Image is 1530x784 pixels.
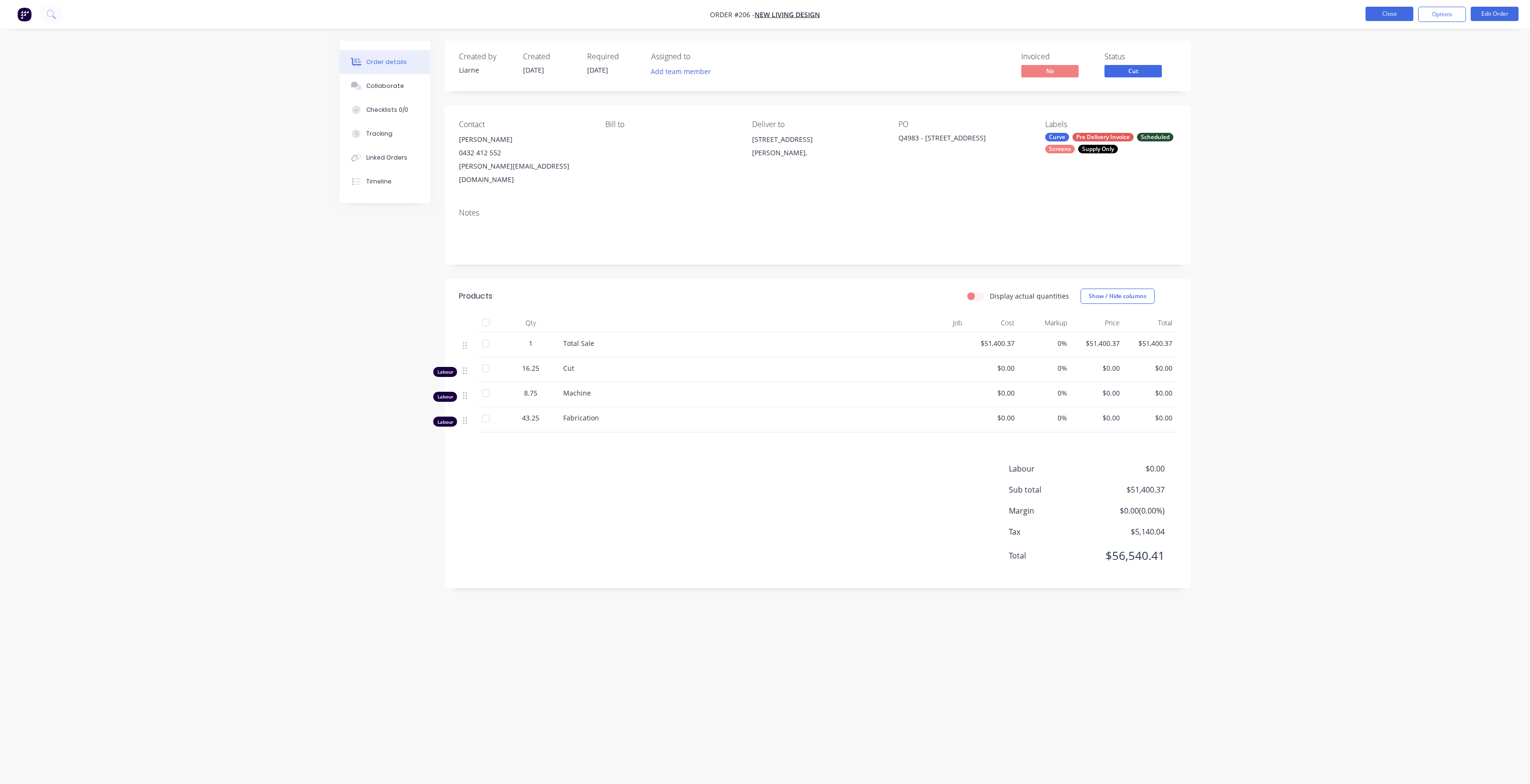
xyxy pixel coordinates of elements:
div: Job [894,313,966,333]
span: 16.25 [522,363,539,373]
span: Sub total [1009,484,1094,495]
span: $0.00 [1075,413,1120,423]
span: No [1021,65,1079,77]
button: Collaborate [339,74,430,98]
span: $51,400.37 [1094,484,1165,495]
div: Assigned to [651,52,747,61]
span: 8.75 [524,388,537,398]
span: [DATE] [587,65,608,75]
div: Scheduled [1137,133,1173,141]
div: Labour [433,417,457,427]
div: Price [1071,313,1124,333]
span: Machine [563,388,591,397]
span: $0.00 [1094,463,1165,474]
button: Add team member [651,65,716,78]
div: Contact [459,120,590,129]
span: Labour [1009,463,1094,474]
div: Status [1104,52,1176,61]
a: New Living Design [754,10,820,19]
span: $51,400.37 [970,338,1015,348]
span: $0.00 [1127,388,1172,398]
img: Factory [17,7,32,21]
div: 0432 412 552 [459,146,590,160]
button: Show / Hide columns [1081,289,1155,304]
div: Checklists 0/0 [366,106,408,114]
div: Bill to [605,120,736,129]
div: Notes [459,208,1176,217]
span: 0% [1022,413,1067,423]
div: Total [1124,313,1176,333]
span: $0.00 [970,363,1015,373]
span: Total Sale [563,339,594,348]
div: Qty [502,313,559,333]
button: Checklists 0/0 [339,98,430,122]
div: Required [587,52,640,61]
div: Products [459,290,492,302]
span: $56,540.41 [1094,547,1165,564]
span: Cut [1104,65,1162,77]
div: Created by [459,52,512,61]
div: [STREET_ADDRESS][PERSON_NAME], [752,133,883,163]
span: $51,400.37 [1075,338,1120,348]
span: $0.00 ( 0.00 %) [1094,505,1165,516]
div: Labour [433,367,457,377]
div: Q4983 - [STREET_ADDRESS] [898,133,1018,146]
div: Order details [366,58,407,66]
div: [PERSON_NAME]0432 412 552[PERSON_NAME][EMAIL_ADDRESS][DOMAIN_NAME] [459,133,590,186]
span: Order #206 - [710,10,754,19]
span: $0.00 [1075,388,1120,398]
span: $0.00 [1127,413,1172,423]
div: Supply Only [1078,145,1118,153]
div: [STREET_ADDRESS] [752,133,883,146]
button: Add team member [646,65,716,78]
div: Curve [1045,133,1069,141]
button: Linked Orders [339,146,430,170]
span: 43.25 [522,413,539,423]
div: Labour [433,392,457,402]
span: [DATE] [523,65,544,75]
div: Liarne [459,65,512,75]
div: Deliver to [752,120,883,129]
button: Close [1366,7,1413,21]
span: 0% [1022,363,1067,373]
div: Created [523,52,576,61]
span: Total [1009,550,1094,561]
span: 1 [529,338,533,348]
span: Cut [563,364,574,373]
div: [PERSON_NAME][EMAIL_ADDRESS][DOMAIN_NAME] [459,160,590,186]
span: 0% [1022,338,1067,348]
div: Tracking [366,129,393,138]
label: Display actual quantities [990,291,1069,301]
span: $0.00 [970,388,1015,398]
div: Screens [1045,145,1075,153]
span: $51,400.37 [1127,338,1172,348]
button: Tracking [339,122,430,146]
div: Invoiced [1021,52,1093,61]
button: Timeline [339,170,430,193]
div: Collaborate [366,82,404,90]
button: Edit Order [1471,7,1519,21]
div: Markup [1018,313,1071,333]
div: Timeline [366,177,392,186]
div: [PERSON_NAME] [459,133,590,146]
button: Cut [1104,65,1162,79]
span: 0% [1022,388,1067,398]
div: [PERSON_NAME], [752,146,883,160]
span: $0.00 [970,413,1015,423]
button: Options [1418,7,1466,22]
span: Fabrication [563,413,599,422]
div: PO [898,120,1029,129]
button: Order details [339,50,430,74]
div: Linked Orders [366,153,407,162]
div: Pre Delivery Invoice [1072,133,1134,141]
span: $0.00 [1075,363,1120,373]
span: $0.00 [1127,363,1172,373]
span: Margin [1009,505,1094,516]
span: Tax [1009,526,1094,537]
div: Cost [966,313,1018,333]
span: $5,140.04 [1094,526,1165,537]
div: Labels [1045,120,1176,129]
